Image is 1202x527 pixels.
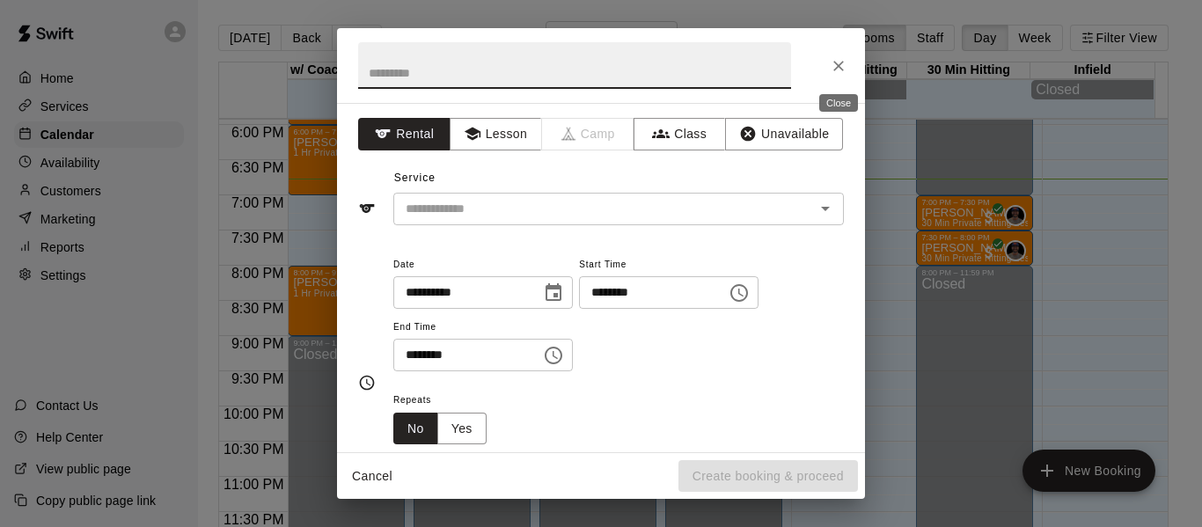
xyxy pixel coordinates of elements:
[393,413,487,445] div: outlined button group
[722,275,757,311] button: Choose time, selected time is 7:45 PM
[634,118,726,150] button: Class
[450,118,542,150] button: Lesson
[437,413,487,445] button: Yes
[344,460,400,493] button: Cancel
[819,94,858,112] div: Close
[536,338,571,373] button: Choose time, selected time is 8:15 PM
[358,374,376,392] svg: Timing
[394,172,436,184] span: Service
[358,118,451,150] button: Rental
[358,200,376,217] svg: Service
[823,50,854,82] button: Close
[536,275,571,311] button: Choose date, selected date is Aug 20, 2025
[393,413,438,445] button: No
[542,118,634,150] span: Camps can only be created in the Services page
[393,389,501,413] span: Repeats
[579,253,759,277] span: Start Time
[393,316,573,340] span: End Time
[813,196,838,221] button: Open
[393,253,573,277] span: Date
[725,118,843,150] button: Unavailable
